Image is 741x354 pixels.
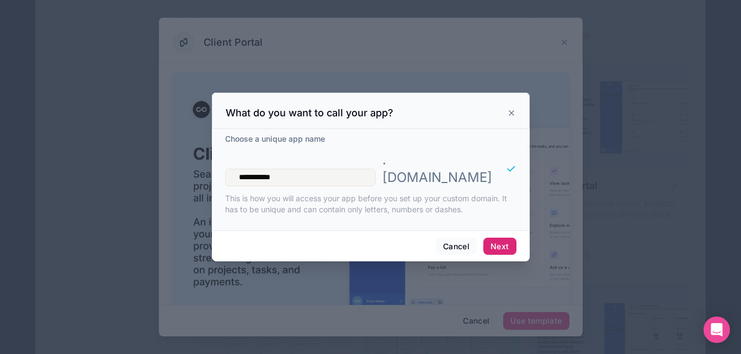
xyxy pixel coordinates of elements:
p: . [DOMAIN_NAME] [382,151,492,186]
label: Choose a unique app name [225,133,325,144]
div: Open Intercom Messenger [703,317,730,343]
button: Cancel [436,238,477,255]
button: Next [483,238,516,255]
p: This is how you will access your app before you set up your custom domain. It has to be unique an... [225,193,516,215]
h3: What do you want to call your app? [226,106,393,120]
